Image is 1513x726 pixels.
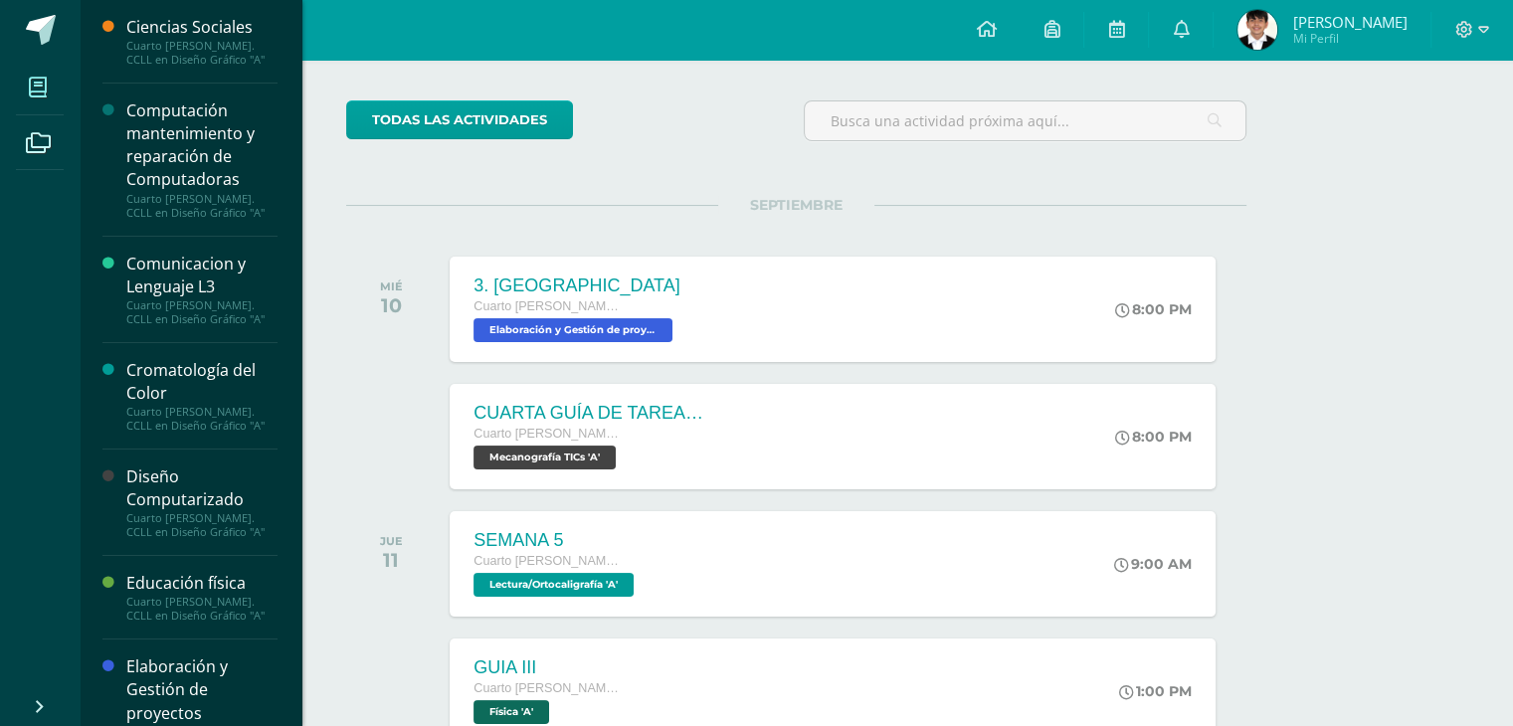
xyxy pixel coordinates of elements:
[473,403,712,424] div: CUARTA GUÍA DE TAREAS DEL CUARTO BIMESTRE
[126,655,278,724] div: Elaboración y Gestión de proyectos
[126,99,278,219] a: Computación mantenimiento y reparación de ComputadorasCuarto [PERSON_NAME]. CCLL en Diseño Gráfic...
[126,572,278,595] div: Educación física
[126,39,278,67] div: Cuarto [PERSON_NAME]. CCLL en Diseño Gráfico "A"
[346,100,573,139] a: todas las Actividades
[473,299,623,313] span: Cuarto [PERSON_NAME]. CCLL en Diseño Gráfico
[718,196,874,214] span: SEPTIEMBRE
[473,318,672,342] span: Elaboración y Gestión de proyectos 'A'
[126,253,278,326] a: Comunicacion y Lenguaje L3Cuarto [PERSON_NAME]. CCLL en Diseño Gráfico "A"
[126,405,278,433] div: Cuarto [PERSON_NAME]. CCLL en Diseño Gráfico "A"
[473,446,616,469] span: Mecanografía TICs 'A'
[1114,555,1192,573] div: 9:00 AM
[126,465,278,511] div: Diseño Computarizado
[1115,428,1192,446] div: 8:00 PM
[805,101,1245,140] input: Busca una actividad próxima aquí...
[380,534,403,548] div: JUE
[1119,682,1192,700] div: 1:00 PM
[1115,300,1192,318] div: 8:00 PM
[473,657,623,678] div: GUIA III
[380,279,403,293] div: MIÉ
[473,427,623,441] span: Cuarto [PERSON_NAME]. CCLL en Diseño Gráfico
[473,275,679,296] div: 3. [GEOGRAPHIC_DATA]
[380,548,403,572] div: 11
[473,700,549,724] span: Física 'A'
[1292,12,1407,32] span: [PERSON_NAME]
[126,298,278,326] div: Cuarto [PERSON_NAME]. CCLL en Diseño Gráfico "A"
[126,595,278,623] div: Cuarto [PERSON_NAME]. CCLL en Diseño Gráfico "A"
[473,573,634,597] span: Lectura/Ortocaligrafía 'A'
[126,16,278,67] a: Ciencias SocialesCuarto [PERSON_NAME]. CCLL en Diseño Gráfico "A"
[126,511,278,539] div: Cuarto [PERSON_NAME]. CCLL en Diseño Gráfico "A"
[126,359,278,405] div: Cromatología del Color
[126,253,278,298] div: Comunicacion y Lenguaje L3
[126,572,278,623] a: Educación físicaCuarto [PERSON_NAME]. CCLL en Diseño Gráfico "A"
[380,293,403,317] div: 10
[126,465,278,539] a: Diseño ComputarizadoCuarto [PERSON_NAME]. CCLL en Diseño Gráfico "A"
[126,359,278,433] a: Cromatología del ColorCuarto [PERSON_NAME]. CCLL en Diseño Gráfico "A"
[126,99,278,191] div: Computación mantenimiento y reparación de Computadoras
[473,554,623,568] span: Cuarto [PERSON_NAME]. CCLL en Diseño Gráfico
[1292,30,1407,47] span: Mi Perfil
[126,16,278,39] div: Ciencias Sociales
[1237,10,1277,50] img: 46f588a5baa69dadd4e3423aeac4e3db.png
[126,192,278,220] div: Cuarto [PERSON_NAME]. CCLL en Diseño Gráfico "A"
[473,681,623,695] span: Cuarto [PERSON_NAME]. CCLL en Diseño Gráfico
[473,530,639,551] div: SEMANA 5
